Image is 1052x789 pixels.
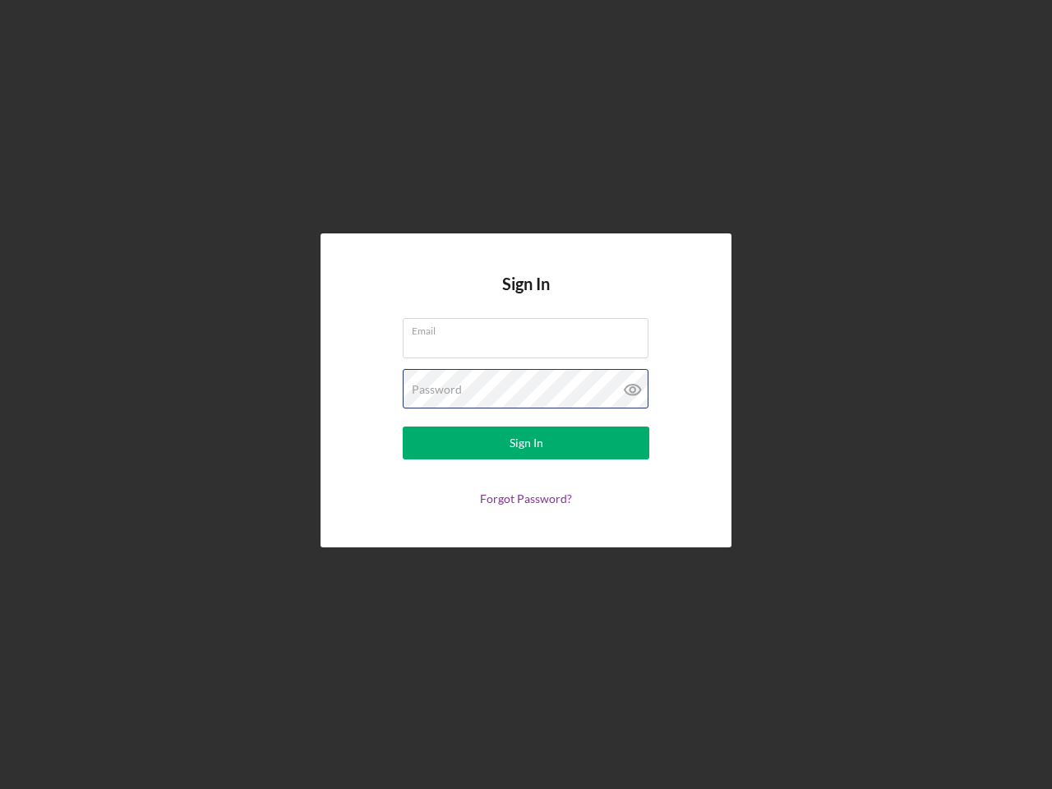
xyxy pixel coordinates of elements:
[412,383,462,396] label: Password
[510,427,543,459] div: Sign In
[502,275,550,318] h4: Sign In
[412,319,648,337] label: Email
[480,491,572,505] a: Forgot Password?
[403,427,649,459] button: Sign In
